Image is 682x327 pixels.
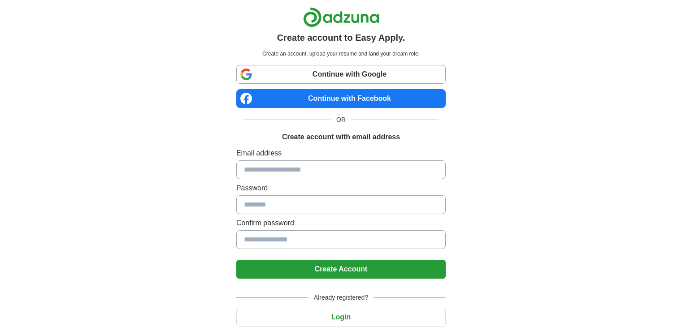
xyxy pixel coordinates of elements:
label: Confirm password [236,218,446,228]
button: Login [236,308,446,327]
a: Continue with Facebook [236,89,446,108]
span: OR [331,115,351,125]
button: Create Account [236,260,446,279]
label: Email address [236,148,446,159]
img: Adzuna logo [303,7,379,27]
h1: Create account with email address [282,132,400,142]
span: Already registered? [308,293,374,302]
p: Create an account, upload your resume and land your dream role. [238,50,444,58]
h1: Create account to Easy Apply. [277,31,405,44]
a: Continue with Google [236,65,446,84]
label: Password [236,183,446,194]
a: Login [236,313,446,321]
